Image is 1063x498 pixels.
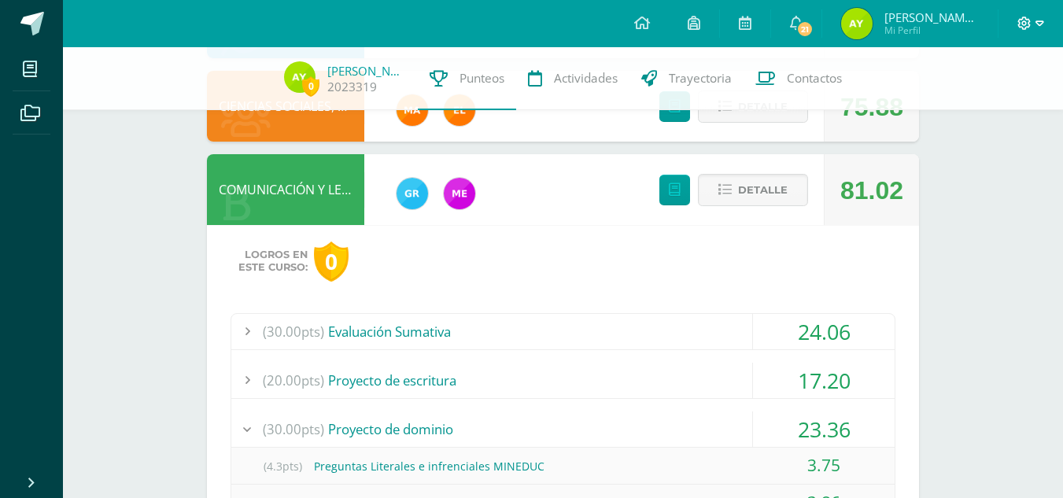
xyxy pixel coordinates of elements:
a: Actividades [516,47,629,110]
div: Proyecto de dominio [231,411,895,447]
div: 23.36 [753,411,895,447]
a: Punteos [418,47,516,110]
span: Punteos [460,70,504,87]
span: (30.00pts) [263,314,324,349]
a: [PERSON_NAME] [327,63,406,79]
div: 81.02 [840,155,903,226]
a: 2023319 [327,79,377,95]
div: Proyecto de escritura [231,363,895,398]
span: Trayectoria [669,70,732,87]
span: (20.00pts) [263,363,324,398]
div: 24.06 [753,314,895,349]
span: Logros en este curso: [238,249,308,274]
img: 498c526042e7dcf1c615ebb741a80315.png [444,178,475,209]
span: Detalle [738,175,788,205]
span: Mi Perfil [884,24,979,37]
span: 0 [302,76,319,96]
div: 3.75 [753,448,895,483]
span: [PERSON_NAME] [PERSON_NAME] [884,9,979,25]
img: 47e0c6d4bfe68c431262c1f147c89d8f.png [397,178,428,209]
a: Trayectoria [629,47,744,110]
div: COMUNICACIÓN Y LENGUAJE, IDIOMA ESPAÑOL [207,154,364,225]
span: (4.3pts) [251,448,314,484]
span: Contactos [787,70,842,87]
button: Detalle [698,174,808,206]
div: Evaluación Sumativa [231,314,895,349]
div: Preguntas Literales e infrenciales MINEDUC [231,448,895,484]
span: Actividades [554,70,618,87]
img: 67d3eaa01fb60ddced8bc19d89a57e7c.png [841,8,873,39]
div: 0 [314,242,349,282]
span: (30.00pts) [263,411,324,447]
a: Contactos [744,47,854,110]
img: 67d3eaa01fb60ddced8bc19d89a57e7c.png [284,61,316,93]
div: 17.20 [753,363,895,398]
span: 21 [796,20,814,38]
